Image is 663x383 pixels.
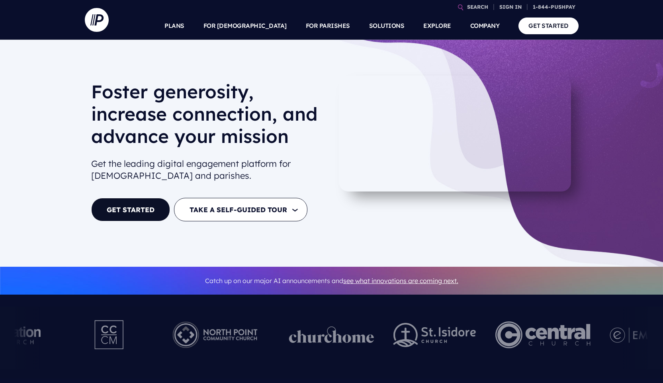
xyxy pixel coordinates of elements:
[91,154,325,186] h2: Get the leading digital engagement platform for [DEMOGRAPHIC_DATA] and parishes.
[470,12,500,40] a: COMPANY
[78,313,141,357] img: Pushpay_Logo__CCM
[289,326,374,343] img: pp_logos_1
[91,272,572,290] p: Catch up on our major AI announcements and
[91,80,325,154] h1: Foster generosity, increase connection, and advance your mission
[91,198,170,221] a: GET STARTED
[393,323,476,347] img: pp_logos_2
[423,12,451,40] a: EXPLORE
[306,12,350,40] a: FOR PARISHES
[203,12,287,40] a: FOR [DEMOGRAPHIC_DATA]
[518,18,579,34] a: GET STARTED
[495,313,591,357] img: Central Church Henderson NV
[343,277,458,285] a: see what innovations are coming next.
[160,313,270,357] img: Pushpay_Logo__NorthPoint
[164,12,184,40] a: PLANS
[369,12,405,40] a: SOLUTIONS
[174,198,307,221] button: TAKE A SELF-GUIDED TOUR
